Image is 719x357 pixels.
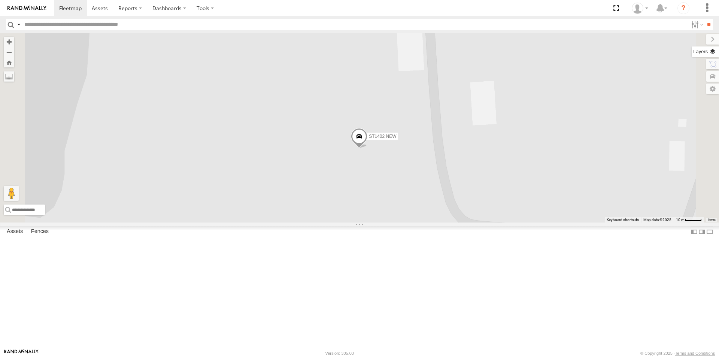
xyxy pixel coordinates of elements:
a: Terms [708,218,716,221]
button: Map Scale: 10 m per 42 pixels [674,217,704,223]
a: Terms and Conditions [675,351,715,356]
label: Dock Summary Table to the Right [698,226,706,237]
label: Search Filter Options [688,19,704,30]
label: Fences [27,227,52,237]
label: Assets [3,227,27,237]
label: Map Settings [706,84,719,94]
span: 10 m [676,218,685,222]
label: Search Query [16,19,22,30]
div: © Copyright 2025 - [640,351,715,356]
button: Zoom out [4,47,14,57]
img: rand-logo.svg [7,6,46,11]
label: Dock Summary Table to the Left [691,226,698,237]
button: Drag Pegman onto the map to open Street View [4,186,19,201]
span: Map data ©2025 [643,218,671,222]
i: ? [677,2,689,14]
span: ST1402 NEW [369,134,396,139]
a: Visit our Website [4,350,39,357]
button: Keyboard shortcuts [607,217,639,223]
div: Version: 305.03 [325,351,354,356]
button: Zoom in [4,37,14,47]
div: Eric Hargrove [629,3,651,14]
label: Measure [4,71,14,82]
button: Zoom Home [4,57,14,67]
label: Hide Summary Table [706,226,713,237]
